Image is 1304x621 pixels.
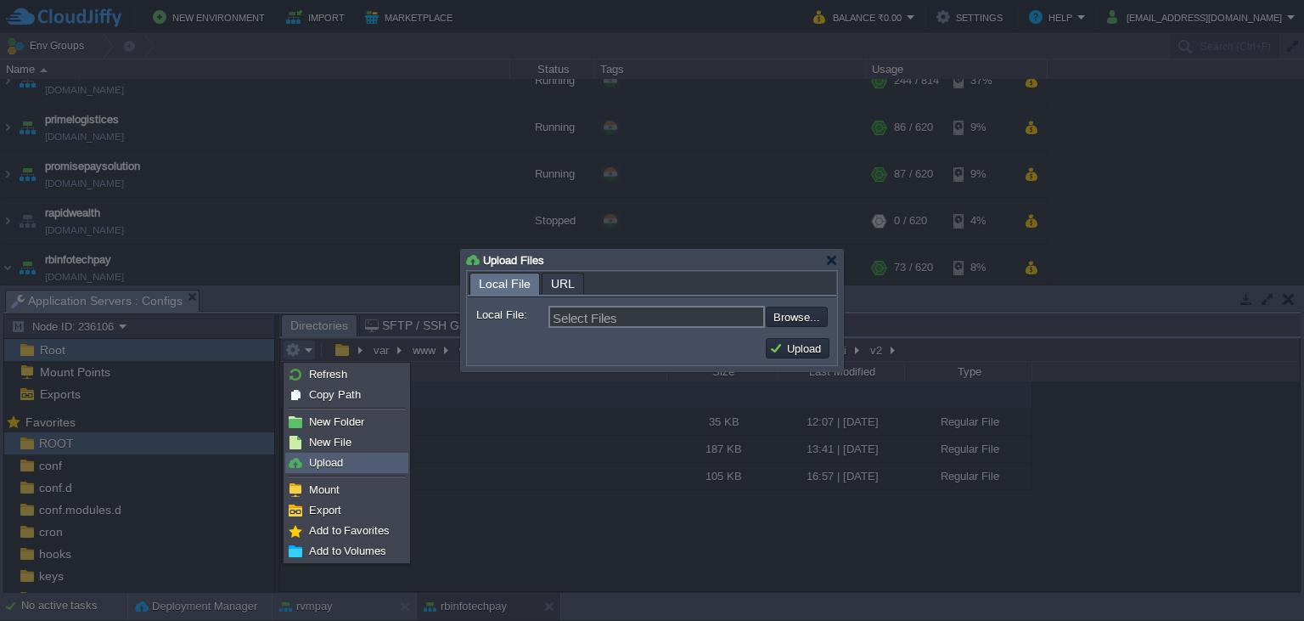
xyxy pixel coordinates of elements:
a: New File [286,433,407,452]
a: Mount [286,481,407,500]
span: Local File [479,274,531,295]
span: Mount [309,483,340,496]
span: Export [309,504,341,517]
a: Export [286,501,407,520]
button: Upload [769,341,826,356]
span: Copy Path [309,388,361,401]
span: Upload [309,456,343,469]
span: Add to Favorites [309,524,390,537]
span: New File [309,436,351,449]
span: New Folder [309,415,364,428]
a: Add to Volumes [286,542,407,561]
span: Refresh [309,368,347,381]
span: URL [551,274,575,294]
a: Add to Favorites [286,522,407,540]
a: Upload [286,454,407,472]
a: Refresh [286,365,407,384]
span: Upload Files [483,254,544,267]
a: New Folder [286,413,407,432]
label: Local File: [476,306,547,324]
span: Add to Volumes [309,545,386,557]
